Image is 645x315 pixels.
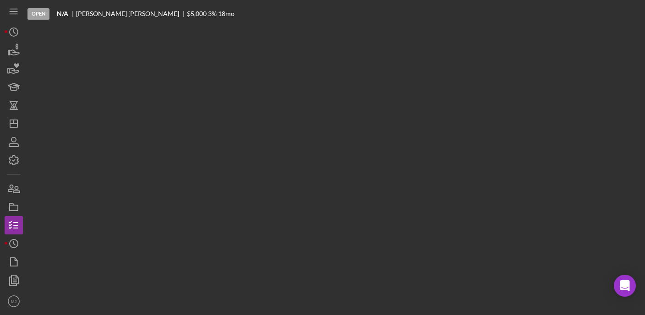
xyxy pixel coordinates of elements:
[218,10,235,17] div: 18 mo
[76,10,187,17] div: [PERSON_NAME] [PERSON_NAME]
[187,10,207,17] span: $5,000
[57,10,68,17] b: N/A
[5,292,23,310] button: MJ
[27,8,49,20] div: Open
[208,10,217,17] div: 3 %
[614,275,636,297] div: Open Intercom Messenger
[11,299,17,304] text: MJ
